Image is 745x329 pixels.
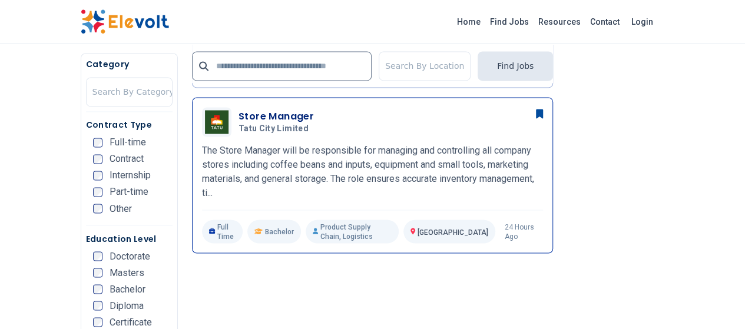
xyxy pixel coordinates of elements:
input: Diploma [93,301,102,310]
span: Doctorate [110,251,150,261]
input: Contract [93,154,102,164]
input: Bachelor [93,284,102,294]
button: Find Jobs [478,51,553,81]
a: Tatu City LimitedStore ManagerTatu City LimitedThe Store Manager will be responsible for managing... [202,107,543,243]
span: [GEOGRAPHIC_DATA] [418,228,488,236]
h5: Education Level [86,232,173,244]
h5: Contract Type [86,119,173,131]
img: Tatu City Limited [205,110,229,134]
span: Full-time [110,138,146,147]
input: Masters [93,268,102,277]
input: Full-time [93,138,102,147]
span: Tatu City Limited [239,124,309,134]
input: Part-time [93,187,102,197]
a: Resources [534,12,585,31]
span: Diploma [110,301,144,310]
iframe: Chat Widget [686,272,745,329]
h3: Store Manager [239,109,314,124]
input: Other [93,204,102,213]
span: Bachelor [265,227,294,236]
a: Home [452,12,485,31]
span: Internship [110,171,151,180]
span: Bachelor [110,284,145,294]
p: 24 hours ago [505,222,543,241]
span: Masters [110,268,144,277]
input: Doctorate [93,251,102,261]
a: Login [624,10,660,34]
a: Find Jobs [485,12,534,31]
span: Other [110,204,132,213]
p: Product Supply Chain, Logistics [306,220,399,243]
span: Part-time [110,187,148,197]
span: Contract [110,154,144,164]
a: Contact [585,12,624,31]
p: Full Time [202,220,243,243]
img: Elevolt [81,9,169,34]
input: Internship [93,171,102,180]
input: Certificate [93,317,102,327]
span: Certificate [110,317,152,327]
h5: Category [86,58,173,70]
p: The Store Manager will be responsible for managing and controlling all company stores including c... [202,144,543,200]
